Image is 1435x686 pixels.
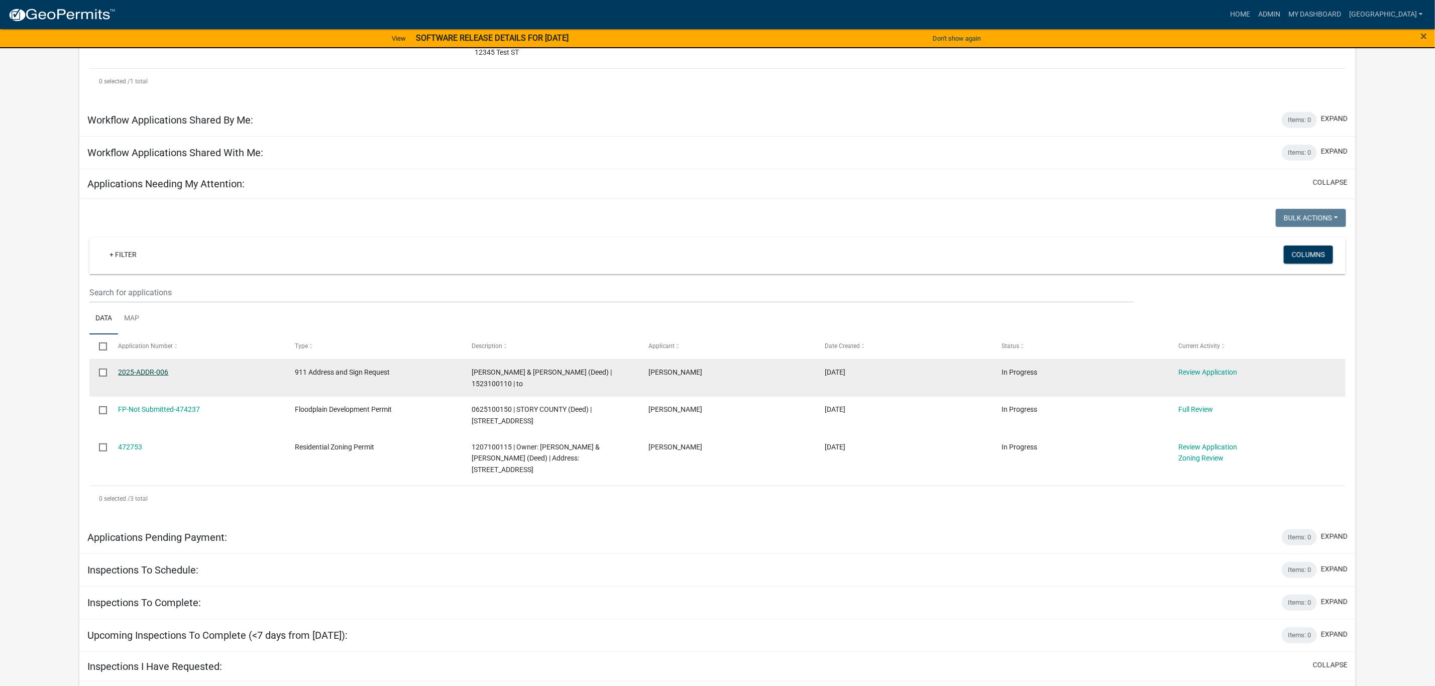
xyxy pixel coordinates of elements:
span: Type [295,342,308,350]
a: 2025-ADDR-006 [118,368,168,376]
datatable-header-cell: Description [462,334,639,359]
button: Close [1421,30,1427,42]
datatable-header-cell: Select [89,334,108,359]
a: My Dashboard [1284,5,1345,24]
datatable-header-cell: Application Number [108,334,285,359]
datatable-header-cell: Type [285,334,462,359]
span: 0625100150 | STORY COUNTY (Deed) | 56461 180TH ST [472,405,592,425]
h5: Applications Needing My Attention: [87,178,245,190]
button: Don't show again [929,30,985,47]
div: Items: 0 [1282,112,1317,128]
h5: Workflow Applications Shared With Me: [87,147,263,159]
span: Application Number [118,342,173,350]
datatable-header-cell: Date Created [815,334,992,359]
input: Search for applications [89,282,1134,303]
a: Review Application [1178,368,1237,376]
h5: Inspections To Complete: [87,597,201,609]
span: Applicant [648,342,675,350]
h5: Applications Pending Payment: [87,531,227,543]
div: 1 total [89,69,1346,94]
datatable-header-cell: Current Activity [1169,334,1346,359]
div: Items: 0 [1282,627,1317,643]
span: 0 selected / [99,78,130,85]
strong: SOFTWARE RELEASE DETAILS FOR [DATE] [416,33,569,43]
button: expand [1321,629,1348,640]
a: FP-Not Submitted-474237 [118,405,200,413]
span: BAKER, NICKOLAS RYAN & STEPHANIE LYNN (Deed) | 1523100110 | to [472,368,612,388]
datatable-header-cell: Applicant [639,334,816,359]
datatable-header-cell: Status [992,334,1169,359]
a: Data [89,303,118,335]
span: Current Activity [1178,342,1220,350]
button: expand [1321,146,1348,157]
div: Items: 0 [1282,529,1317,545]
span: Date Created [825,342,860,350]
a: [GEOGRAPHIC_DATA] [1345,5,1427,24]
a: Zoning Review [1178,454,1224,462]
h5: Upcoming Inspections To Complete (<7 days from [DATE]): [87,629,348,641]
h5: Workflow Applications Shared By Me: [87,114,253,126]
h5: Inspections To Schedule: [87,564,198,576]
span: 09/02/2025 [825,443,846,451]
span: 09/06/2025 [825,368,846,376]
span: 1207100115 | Owner: VAUGHN, DENNIS & CHRIS (Deed) | Address: 68062 LINCOLN HIGHWAY [472,443,600,474]
button: expand [1321,531,1348,542]
span: Floodplain Development Permit [295,405,392,413]
div: Items: 0 [1282,562,1317,578]
span: In Progress [1002,405,1037,413]
span: 911 Address and Sign Request [295,368,390,376]
span: Description [472,342,502,350]
span: Status [1002,342,1019,350]
span: In Progress [1002,368,1037,376]
span: 0 selected / [99,495,130,502]
a: + Filter [101,246,145,264]
a: Admin [1254,5,1284,24]
h5: Inspections I Have Requested: [87,660,222,672]
a: 472753 [118,443,142,451]
button: expand [1321,113,1348,124]
div: collapse [79,199,1356,522]
div: Items: 0 [1282,145,1317,161]
button: collapse [1313,177,1348,188]
span: × [1421,29,1427,43]
span: Sara Carmichael [648,405,702,413]
div: Items: 0 [1282,595,1317,611]
span: Dennis [648,443,702,451]
a: View [388,30,410,47]
a: Review Application [1178,443,1237,451]
span: Residential Zoning Permit [295,443,374,451]
button: collapse [1313,660,1348,670]
a: Full Review [1178,405,1213,413]
span: ZIEL, ERIC R & CAROL A TRUSTEES (Deed) || ZIEL, ERIC & CAROL JOINT REVOC TRUST (Deed) | 053040040... [475,14,630,56]
button: Bulk Actions [1276,209,1346,227]
button: Columns [1284,246,1333,264]
span: Stephanie Baker [648,368,702,376]
button: expand [1321,564,1348,575]
a: Home [1226,5,1254,24]
span: 09/05/2025 [825,405,846,413]
button: expand [1321,597,1348,607]
span: In Progress [1002,443,1037,451]
div: 3 total [89,486,1346,511]
a: Map [118,303,145,335]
